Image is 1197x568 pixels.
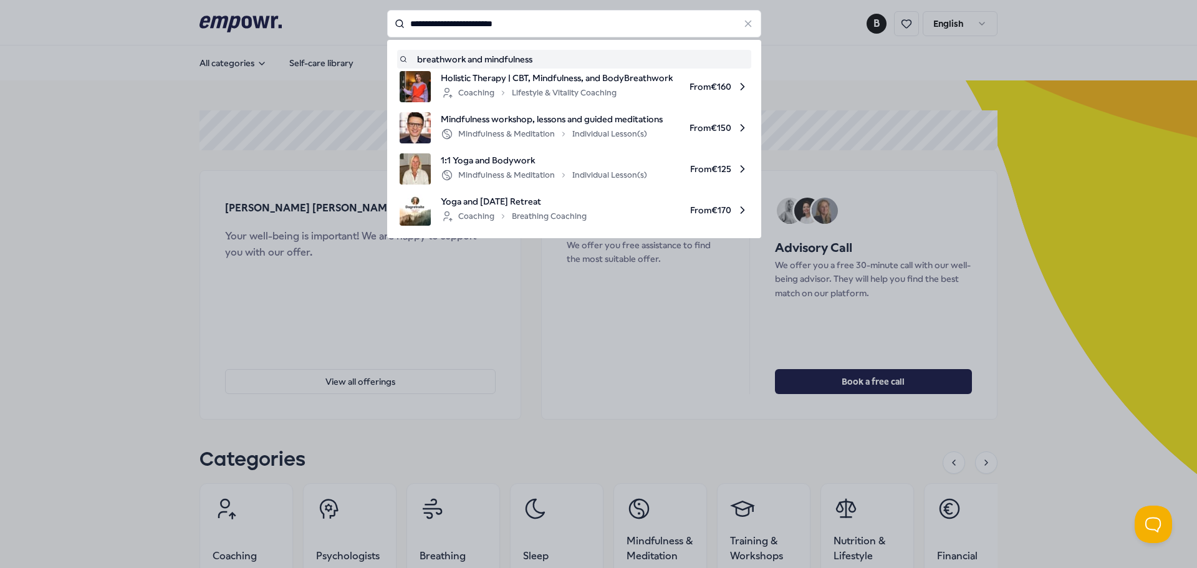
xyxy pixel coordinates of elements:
a: product image1:1 Yoga and BodyworkMindfulness & MeditationIndividual Lesson(s)From€125 [400,153,749,185]
a: product imageMindfulness workshop, lessons and guided meditationsMindfulness & MeditationIndividu... [400,112,749,143]
div: Coaching Breathing Coaching [441,209,587,224]
a: product imageYoga and [DATE] RetreatCoachingBreathing CoachingFrom€170 [400,195,749,226]
span: Holistic Therapy | CBT, Mindfulness, and BodyBreathwork [441,71,673,85]
span: From € 170 [597,195,749,226]
span: Mindfulness workshop, lessons and guided meditations [441,112,663,126]
img: product image [400,153,431,185]
iframe: Help Scout Beacon - Open [1135,506,1172,543]
span: Yoga and [DATE] Retreat [441,195,587,208]
span: From € 150 [673,112,749,143]
img: product image [400,112,431,143]
img: product image [400,71,431,102]
span: 1:1 Yoga and Bodywork [441,153,647,167]
span: From € 160 [683,71,749,102]
div: Mindfulness & Meditation Individual Lesson(s) [441,127,647,142]
img: product image [400,195,431,226]
span: From € 125 [657,153,749,185]
div: Mindfulness & Meditation Individual Lesson(s) [441,168,647,183]
a: product imageHolistic Therapy | CBT, Mindfulness, and BodyBreathworkCoachingLifestyle & Vitality ... [400,71,749,102]
div: Coaching Lifestyle & Vitality Coaching [441,85,617,100]
a: breathwork and mindfulness [400,52,749,66]
input: Search for products, categories or subcategories [387,10,761,37]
